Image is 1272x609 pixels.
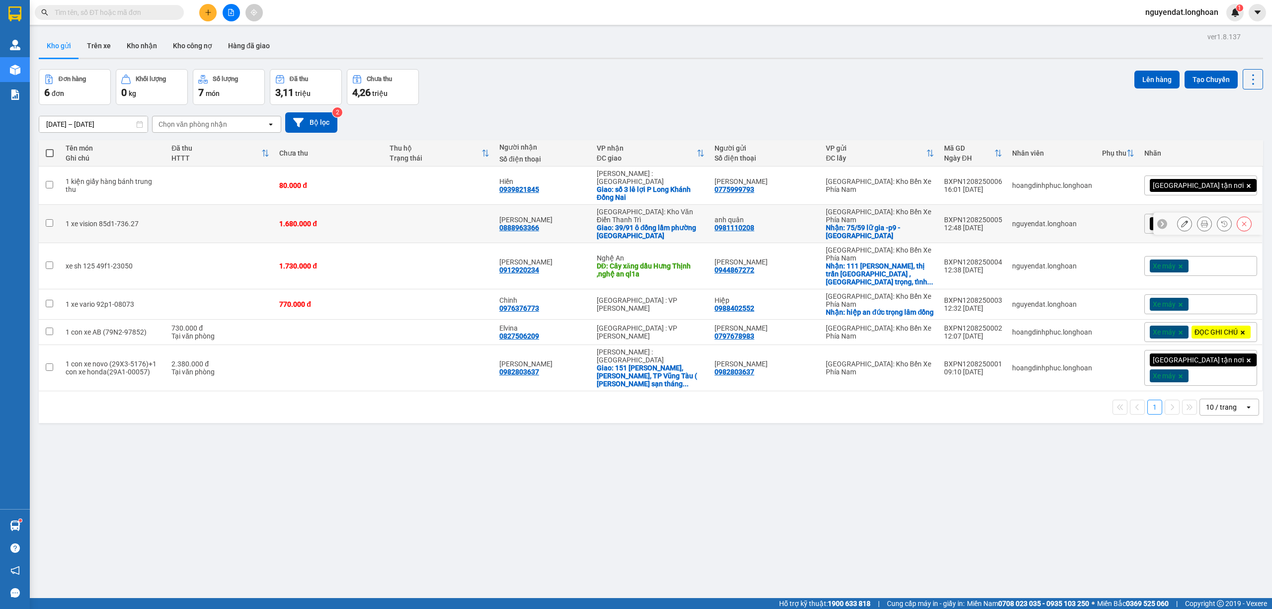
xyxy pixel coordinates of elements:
[597,348,705,364] div: [PERSON_NAME] : [GEOGRAPHIC_DATA]
[228,9,235,16] span: file-add
[1102,149,1126,157] div: Phụ thu
[279,300,379,308] div: 770.000 đ
[367,76,392,83] div: Chưa thu
[499,258,587,266] div: Nguyễn cảnh hợp
[66,144,162,152] div: Tên món
[136,76,166,83] div: Khối lượng
[119,34,165,58] button: Kho nhận
[1012,364,1092,372] div: hoangdinhphuc.longhoan
[1176,598,1178,609] span: |
[1194,328,1238,337] span: ĐỌC GHI CHÚ
[171,324,269,332] div: 730.000 đ
[1097,140,1139,167] th: Toggle SortBy
[597,208,705,224] div: [GEOGRAPHIC_DATA]: Kho Văn Điển Thanh Trì
[39,34,79,58] button: Kho gửi
[10,566,20,575] span: notification
[171,360,269,368] div: 2.380.000 đ
[683,380,689,388] span: ...
[998,600,1089,608] strong: 0708 023 035 - 0935 103 250
[499,332,539,340] div: 0827506209
[715,304,754,312] div: 0988402552
[597,364,705,388] div: Giao: 151 thùy vân, P Thắng Tam, TP Vũng Tàu ( Khách sạn tháng 10)
[347,69,419,105] button: Chưa thu4,26 triệu
[944,185,1002,193] div: 16:01 [DATE]
[1144,149,1257,157] div: Nhãn
[826,360,934,376] div: [GEOGRAPHIC_DATA]: Kho Bến Xe Phía Nam
[1153,300,1176,309] span: Xe máy
[944,324,1002,332] div: BXPN1208250002
[715,332,754,340] div: 0797678983
[10,40,20,50] img: warehouse-icon
[499,324,587,332] div: Elvina
[715,216,816,224] div: anh quân
[944,258,1002,266] div: BXPN1208250004
[927,278,933,286] span: ...
[1012,300,1092,308] div: nguyendat.longhoan
[967,598,1089,609] span: Miền Nam
[44,87,50,98] span: 6
[1137,6,1226,18] span: nguyendat.longhoan
[826,208,934,224] div: [GEOGRAPHIC_DATA]: Kho Bến Xe Phía Nam
[66,154,162,162] div: Ghi chú
[1153,219,1244,228] span: [GEOGRAPHIC_DATA] tận nơi
[1012,262,1092,270] div: nguyendat.longhoan
[279,149,379,157] div: Chưa thu
[270,69,342,105] button: Đã thu3,11 triệu
[1207,31,1241,42] div: ver 1.8.137
[66,328,162,336] div: 1 con xe AB (79N2-97852)
[597,185,705,201] div: Giao: số 3 lê lợi P Long Khánh Đồng Nai
[715,154,816,162] div: Số điện thoại
[385,140,494,167] th: Toggle SortBy
[1126,600,1169,608] strong: 0369 525 060
[499,304,539,312] div: 0976376773
[206,89,220,97] span: món
[52,89,64,97] span: đơn
[597,154,697,162] div: ĐC giao
[1153,261,1176,270] span: Xe máy
[944,144,994,152] div: Mã GD
[1231,8,1240,17] img: icon-new-feature
[592,140,710,167] th: Toggle SortBy
[116,69,188,105] button: Khối lượng0kg
[165,34,220,58] button: Kho công nợ
[944,332,1002,340] div: 12:07 [DATE]
[597,224,705,240] div: Giao: 39/91 ô đồng lầm phường đống đa hn
[944,368,1002,376] div: 09:10 [DATE]
[8,6,21,21] img: logo-vxr
[1147,400,1162,415] button: 1
[279,262,379,270] div: 1.730.000 đ
[821,140,939,167] th: Toggle SortBy
[826,154,926,162] div: ĐC lấy
[245,4,263,21] button: aim
[1153,355,1244,364] span: [GEOGRAPHIC_DATA] tận nơi
[1012,149,1092,157] div: Nhân viên
[828,600,871,608] strong: 1900 633 818
[390,154,481,162] div: Trạng thái
[715,266,754,274] div: 0944867272
[715,177,816,185] div: Anh Huy
[66,300,162,308] div: 1 xe vario 92p1-08073
[390,144,481,152] div: Thu hộ
[944,360,1002,368] div: BXPN1208250001
[944,224,1002,232] div: 12:48 [DATE]
[826,308,934,316] div: Nhận: hiệp an đức trọng lâm đồng
[279,181,379,189] div: 80.000 đ
[944,266,1002,274] div: 12:38 [DATE]
[1092,602,1095,606] span: ⚪️
[66,220,162,228] div: 1 xe vision 85d1-736.27
[1012,220,1092,228] div: nguyendat.longhoan
[499,155,587,163] div: Số điện thoại
[198,87,204,98] span: 7
[1185,71,1238,88] button: Tạo Chuyến
[55,7,172,18] input: Tìm tên, số ĐT hoặc mã đơn
[372,89,388,97] span: triệu
[39,116,148,132] input: Select a date range.
[290,76,308,83] div: Đã thu
[939,140,1007,167] th: Toggle SortBy
[10,521,20,531] img: warehouse-icon
[220,34,278,58] button: Hàng đã giao
[66,262,162,270] div: xe sh 125 49f1-23050
[1012,181,1092,189] div: hoangdinhphuc.longhoan
[1153,371,1176,380] span: Xe máy
[223,4,240,21] button: file-add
